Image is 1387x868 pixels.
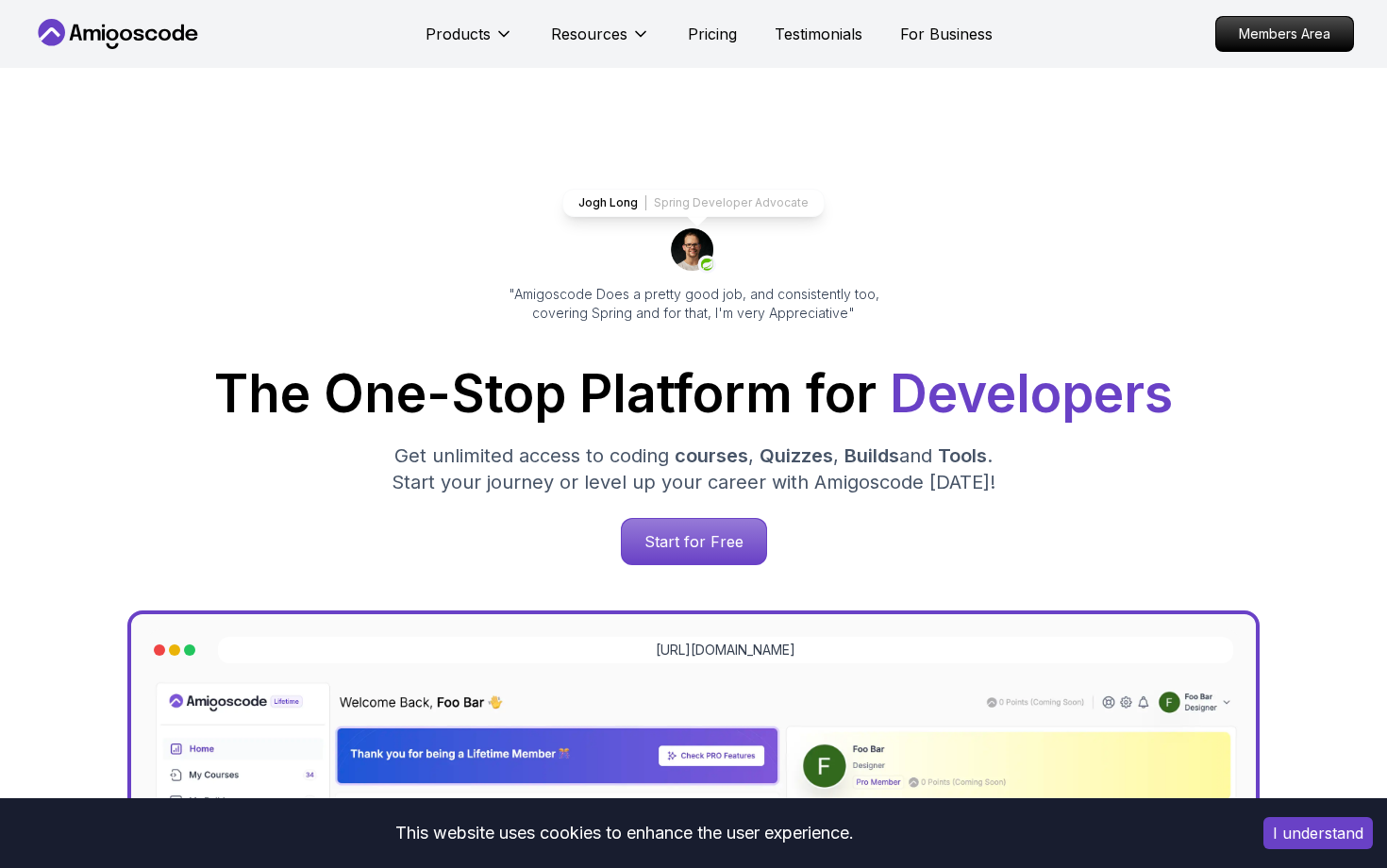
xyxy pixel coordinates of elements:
p: Members Area [1216,17,1353,51]
span: courses [675,444,748,467]
img: josh long [671,228,716,274]
button: Resources [551,23,650,60]
a: Testimonials [775,23,862,45]
span: Tools [938,444,987,467]
p: Resources [551,23,627,45]
a: [URL][DOMAIN_NAME] [656,641,795,659]
a: For Business [900,23,993,45]
h1: The One-Stop Platform for [48,368,1339,420]
p: Jogh Long [578,195,638,210]
button: Accept cookies [1263,817,1373,849]
a: Start for Free [621,518,767,565]
p: Spring Developer Advocate [654,195,809,210]
iframe: chat widget [1270,750,1387,840]
div: This website uses cookies to enhance the user experience. [14,812,1235,854]
span: Developers [890,362,1173,425]
p: Get unlimited access to coding , , and . Start your journey or level up your career with Amigosco... [376,442,1011,495]
p: Start for Free [622,519,766,564]
p: Products [426,23,491,45]
button: Products [426,23,513,60]
span: Quizzes [760,444,833,467]
p: "Amigoscode Does a pretty good job, and consistently too, covering Spring and for that, I'm very ... [482,285,905,323]
span: Builds [844,444,899,467]
a: Members Area [1215,16,1354,52]
a: Pricing [688,23,737,45]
